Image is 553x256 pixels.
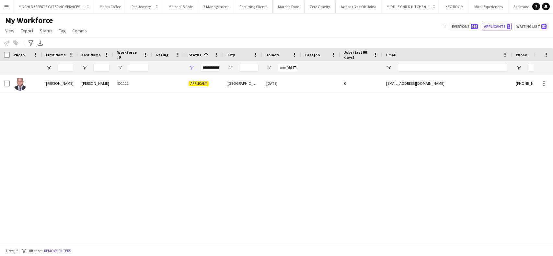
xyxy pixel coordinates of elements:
[266,52,279,57] span: Joined
[198,0,234,13] button: 7 Management
[72,28,87,34] span: Comms
[336,0,381,13] button: Adhoc (One Off Jobs)
[541,24,547,29] span: 83
[126,0,163,13] button: Rep Jewelry LLC
[514,23,548,30] button: Waiting list83
[5,16,53,25] span: My Workforce
[117,50,141,60] span: Workforce ID
[266,65,272,71] button: Open Filter Menu
[5,28,14,34] span: View
[189,52,201,57] span: Status
[113,74,152,92] div: ID1111
[37,27,55,35] a: Status
[508,0,553,13] button: Skelmore Hospitality
[381,0,440,13] button: MIDDLE CHILD KITCHEN L.L.C
[82,65,87,71] button: Open Filter Menu
[56,27,68,35] a: Tag
[189,81,209,86] span: Applicant
[382,74,512,92] div: [EMAIL_ADDRESS][DOMAIN_NAME]
[305,52,320,57] span: Last job
[227,65,233,71] button: Open Filter Menu
[386,65,392,71] button: Open Filter Menu
[3,27,17,35] a: View
[58,64,74,72] input: First Name Filter Input
[224,74,262,92] div: [GEOGRAPHIC_DATA]
[21,28,33,34] span: Export
[129,64,148,72] input: Workforce ID Filter Input
[516,65,522,71] button: Open Filter Menu
[227,52,235,57] span: City
[386,52,397,57] span: Email
[78,74,113,92] div: [PERSON_NAME]
[93,64,109,72] input: Last Name Filter Input
[189,65,194,71] button: Open Filter Menu
[305,0,336,13] button: Zero Gravity
[40,28,52,34] span: Status
[469,0,508,13] button: Miral Experiences
[70,27,89,35] a: Comms
[26,248,43,253] span: 1 filter set
[398,64,508,72] input: Email Filter Input
[156,52,168,57] span: Rating
[440,0,469,13] button: KEG ROOM
[234,0,273,13] button: Recurring Clients
[46,52,66,57] span: First Name
[18,27,36,35] a: Export
[94,0,126,13] button: Masra Coffee
[13,0,94,13] button: MOCHI DESSERTS CATERING SERVICES L.L.C
[117,65,123,71] button: Open Filter Menu
[471,24,478,29] span: 966
[482,23,512,30] button: Applicants1
[340,74,382,92] div: 0
[450,23,479,30] button: Everyone966
[42,74,78,92] div: [PERSON_NAME]
[43,247,72,254] button: Remove filters
[239,64,259,72] input: City Filter Input
[14,78,27,91] img: Akinola yusuf
[36,39,44,47] app-action-btn: Export XLSX
[14,52,25,57] span: Photo
[278,64,297,72] input: Joined Filter Input
[163,0,198,13] button: Maisan15 Cafe
[344,50,371,60] span: Jobs (last 90 days)
[262,74,301,92] div: [DATE]
[507,24,510,29] span: 1
[59,28,66,34] span: Tag
[516,52,527,57] span: Phone
[27,39,35,47] app-action-btn: Advanced filters
[273,0,305,13] button: Maroon Door
[46,65,52,71] button: Open Filter Menu
[82,52,101,57] span: Last Name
